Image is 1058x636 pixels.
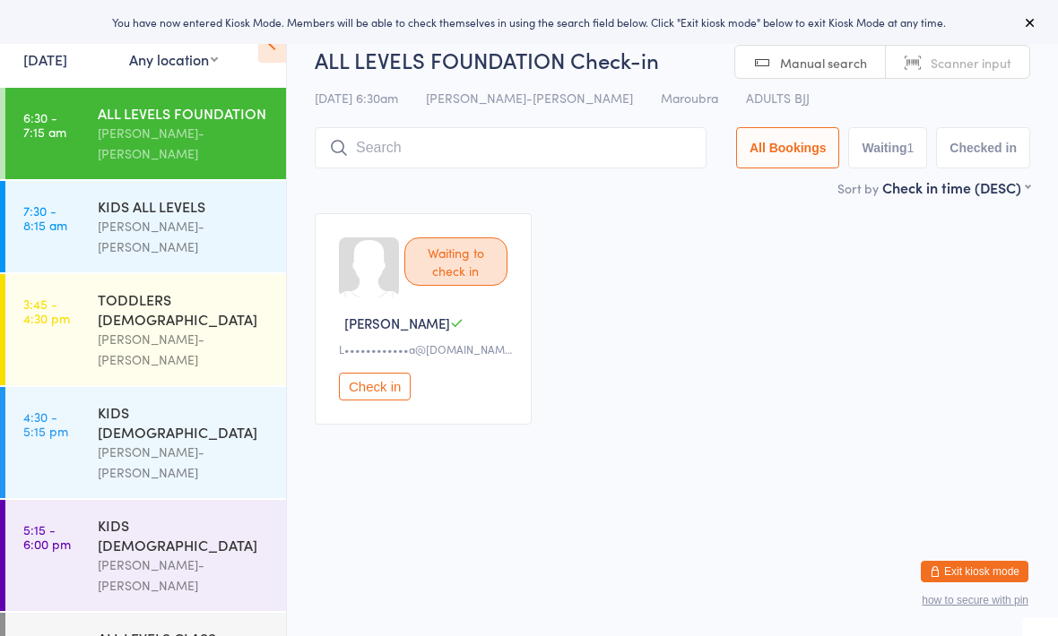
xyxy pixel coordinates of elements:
a: 4:30 -5:15 pmKIDS [DEMOGRAPHIC_DATA][PERSON_NAME]-[PERSON_NAME] [5,387,286,498]
div: ALL LEVELS FOUNDATION [98,103,271,123]
time: 3:45 - 4:30 pm [23,297,70,325]
label: Sort by [837,179,879,197]
button: Waiting1 [848,127,927,168]
div: Any location [129,49,218,69]
span: ADULTS BJJ [746,89,810,107]
div: [PERSON_NAME]-[PERSON_NAME] [98,329,271,370]
div: 1 [907,141,915,155]
button: Exit kiosk mode [921,561,1028,582]
h2: ALL LEVELS FOUNDATION Check-in [315,45,1030,74]
div: KIDS [DEMOGRAPHIC_DATA] [98,515,271,554]
div: KIDS ALL LEVELS [98,196,271,216]
a: 5:15 -6:00 pmKIDS [DEMOGRAPHIC_DATA][PERSON_NAME]-[PERSON_NAME] [5,500,286,611]
span: [PERSON_NAME] [344,314,450,332]
a: [DATE] [23,49,67,69]
button: Checked in [936,127,1030,168]
a: 3:45 -4:30 pmTODDLERS [DEMOGRAPHIC_DATA][PERSON_NAME]-[PERSON_NAME] [5,274,286,385]
span: Scanner input [931,54,1011,72]
div: L••••••••••••a@[DOMAIN_NAME] [339,341,513,357]
div: KIDS [DEMOGRAPHIC_DATA] [98,402,271,442]
span: [DATE] 6:30am [315,89,398,107]
input: Search [315,127,707,168]
div: [PERSON_NAME]-[PERSON_NAME] [98,123,271,164]
button: how to secure with pin [922,594,1028,606]
a: 7:30 -8:15 amKIDS ALL LEVELS[PERSON_NAME]-[PERSON_NAME] [5,181,286,272]
div: [PERSON_NAME]-[PERSON_NAME] [98,554,271,596]
div: You have now entered Kiosk Mode. Members will be able to check themselves in using the search fie... [29,14,1029,30]
time: 5:15 - 6:00 pm [23,522,71,551]
div: Check in time (DESC) [882,177,1030,197]
span: Manual search [780,54,867,72]
time: 6:30 - 7:15 am [23,110,66,139]
div: TODDLERS [DEMOGRAPHIC_DATA] [98,289,271,329]
div: Waiting to check in [404,237,507,286]
a: 6:30 -7:15 amALL LEVELS FOUNDATION[PERSON_NAME]-[PERSON_NAME] [5,88,286,179]
time: 7:30 - 8:15 am [23,203,67,232]
button: Check in [339,373,411,400]
div: [PERSON_NAME]-[PERSON_NAME] [98,216,271,257]
span: [PERSON_NAME]-[PERSON_NAME] [426,89,633,107]
button: All Bookings [736,127,840,168]
div: [PERSON_NAME]-[PERSON_NAME] [98,442,271,483]
span: Maroubra [661,89,718,107]
time: 4:30 - 5:15 pm [23,409,68,438]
